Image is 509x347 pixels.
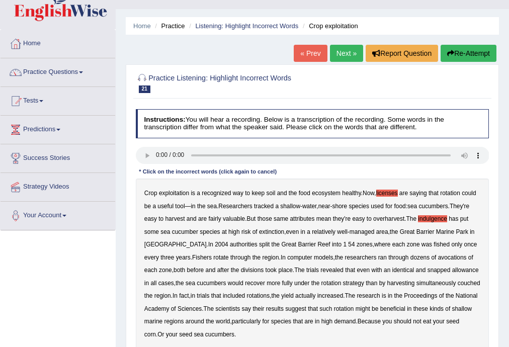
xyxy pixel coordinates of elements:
[320,267,344,274] b: revealed
[187,215,197,222] b: and
[245,280,265,287] b: recover
[1,116,115,141] a: Predictions
[160,254,174,261] b: three
[436,228,454,235] b: Marine
[266,267,277,274] b: took
[197,292,209,299] b: trials
[228,280,243,287] b: would
[241,228,251,235] b: risk
[449,215,458,222] b: has
[458,280,480,287] b: couched
[358,318,381,325] b: Because
[191,190,195,197] b: is
[416,228,435,235] b: Barrier
[207,203,217,210] b: sea
[333,215,351,222] b: they're
[1,87,115,112] a: Tests
[277,190,287,197] b: and
[252,254,261,261] b: the
[342,190,361,197] b: healthy
[144,305,169,312] b: Academy
[372,267,382,274] b: with
[382,292,386,299] b: is
[281,254,286,261] b: In
[217,267,229,274] b: after
[289,190,297,197] b: the
[462,190,476,197] b: could
[230,254,250,261] b: through
[247,292,270,299] b: rotations
[390,228,398,235] b: the
[158,215,163,222] b: to
[198,215,207,222] b: are
[372,305,378,312] b: be
[388,254,408,261] b: through
[371,203,384,210] b: used
[241,267,264,274] b: divisions
[282,280,293,287] b: fully
[376,228,388,235] b: area
[154,292,171,299] b: region
[384,267,390,274] b: an
[223,215,245,222] b: valuable
[317,292,344,299] b: increased
[247,215,256,222] b: But
[152,203,156,210] b: a
[166,331,178,338] b: your
[293,318,303,325] b: that
[433,318,445,325] b: your
[218,203,252,210] b: Researchers
[318,203,330,210] b: near
[281,241,296,248] b: Great
[231,267,239,274] b: the
[332,203,347,210] b: shore
[407,241,420,248] b: zone
[356,305,370,312] b: might
[159,267,172,274] b: zone
[416,267,426,274] b: and
[144,292,153,299] b: the
[216,318,230,325] b: world
[317,241,330,248] b: Reef
[144,254,159,261] b: every
[266,305,284,312] b: results
[334,305,354,312] b: rotation
[388,292,392,299] b: in
[164,318,184,325] b: regions
[136,72,355,93] h2: Practice Listening: Highlight Incorrect Words
[366,45,438,62] button: Report Question
[204,305,214,312] b: The
[176,254,191,261] b: years
[174,267,185,274] b: both
[413,305,428,312] b: these
[373,215,404,222] b: overharvest
[301,228,305,235] b: in
[195,22,298,30] a: Listening: Highlight Incorrect Words
[423,318,432,325] b: eat
[194,331,203,338] b: sea
[430,305,444,312] b: kinds
[439,292,444,299] b: of
[385,203,392,210] b: for
[349,203,369,210] b: species
[287,254,312,261] b: computer
[286,228,299,235] b: even
[334,318,356,325] b: demand
[186,318,204,325] b: around
[1,173,115,198] a: Strategy Videos
[263,318,270,325] b: for
[278,267,292,274] b: place
[267,190,276,197] b: soil
[330,45,363,62] a: Next »
[139,85,150,93] span: 21
[230,241,258,248] b: authorities
[298,241,316,248] b: Barrier
[206,267,216,274] b: and
[242,305,251,312] b: say
[187,267,204,274] b: before
[345,292,356,299] b: The
[205,331,234,338] b: cucumbers
[399,190,408,197] b: are
[300,21,358,31] li: Crop exploitation
[144,318,162,325] b: marine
